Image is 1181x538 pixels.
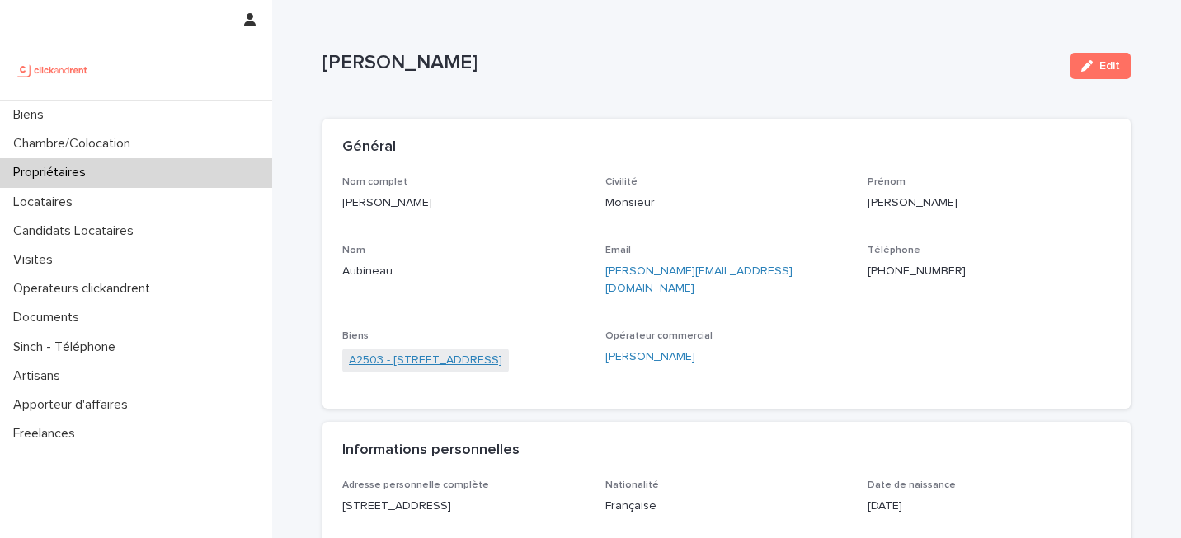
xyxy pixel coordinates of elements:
[605,498,849,515] p: Française
[342,138,396,157] h2: Général
[342,177,407,187] span: Nom complet
[605,246,631,255] span: Email
[7,223,147,239] p: Candidats Locataires
[342,442,520,460] h2: Informations personnelles
[342,263,586,280] p: Aubineau
[605,331,713,341] span: Opérateur commercial
[342,331,369,341] span: Biens
[349,352,502,369] a: A2503 - [STREET_ADDRESS]
[7,136,144,152] p: Chambre/Colocation
[7,194,86,210] p: Locataires
[868,480,956,490] span: Date de naissance
[868,263,1111,280] p: [PHONE_NUMBER]
[7,397,141,413] p: Apporteur d'affaires
[868,246,920,255] span: Téléphone
[7,339,129,355] p: Sinch - Téléphone
[342,246,365,255] span: Nom
[7,310,92,325] p: Documents
[1099,60,1120,72] span: Edit
[868,194,1111,212] p: [PERSON_NAME]
[605,349,695,366] a: [PERSON_NAME]
[7,281,163,297] p: Operateurs clickandrent
[342,480,489,490] span: Adresse personnelle complète
[7,368,73,384] p: Artisans
[868,177,906,187] span: Prénom
[605,480,659,490] span: Nationalité
[7,426,88,442] p: Freelances
[868,498,1111,515] p: [DATE]
[1070,53,1131,79] button: Edit
[342,194,586,212] p: [PERSON_NAME]
[7,107,57,123] p: Biens
[605,177,638,187] span: Civilité
[322,51,1057,75] p: [PERSON_NAME]
[7,252,66,268] p: Visites
[7,165,99,180] p: Propriétaires
[13,54,93,87] img: UCB0brd3T0yccxBKYDjQ
[605,265,793,294] a: [PERSON_NAME][EMAIL_ADDRESS][DOMAIN_NAME]
[605,194,849,212] p: Monsieur
[342,498,586,515] p: [STREET_ADDRESS]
